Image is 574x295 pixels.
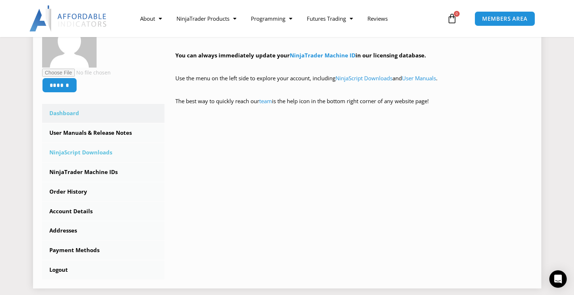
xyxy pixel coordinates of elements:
a: Dashboard [42,104,165,123]
a: Payment Methods [42,241,165,260]
p: Use the menu on the left side to explore your account, including and . [175,73,532,94]
img: 03ad9c4cb5e0fd2567280c0fcec50e89b45999496ffb71dd15b0be532310438f [42,13,97,68]
span: MEMBERS AREA [482,16,528,21]
span: 0 [454,11,460,17]
a: Logout [42,260,165,279]
strong: You can always immediately update your in our licensing database. [175,52,426,59]
a: NinjaTrader Machine IDs [42,163,165,182]
p: The best way to quickly reach our is the help icon in the bottom right corner of any website page! [175,96,532,117]
a: Order History [42,182,165,201]
img: LogoAI | Affordable Indicators – NinjaTrader [29,5,107,32]
a: Account Details [42,202,165,221]
a: User Manuals & Release Notes [42,124,165,142]
nav: Menu [133,10,445,27]
a: Reviews [360,10,395,27]
a: NinjaScript Downloads [335,74,392,82]
a: Futures Trading [300,10,360,27]
nav: Account pages [42,104,165,279]
div: Hey ! Welcome to the Members Area. Thank you for being a valuable customer! [175,16,532,117]
a: MEMBERS AREA [475,11,535,26]
a: NinjaScript Downloads [42,143,165,162]
a: team [259,97,272,105]
a: NinjaTrader Products [169,10,244,27]
a: NinjaTrader Machine ID [290,52,355,59]
a: 0 [436,8,468,29]
a: Programming [244,10,300,27]
a: User Manuals [402,74,436,82]
a: Addresses [42,221,165,240]
div: Open Intercom Messenger [549,270,567,288]
a: About [133,10,169,27]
